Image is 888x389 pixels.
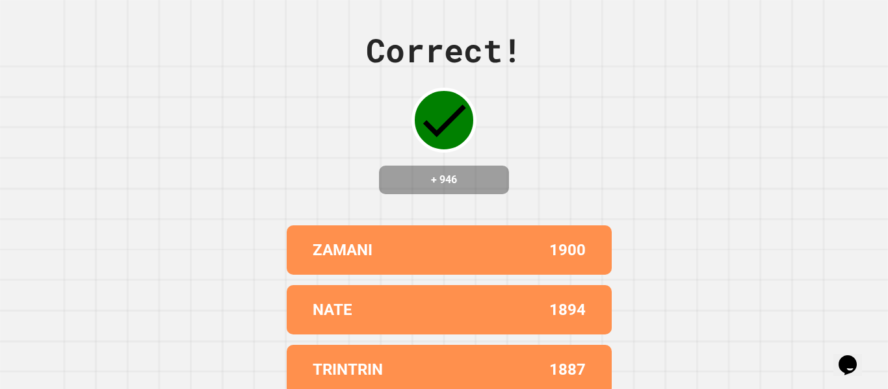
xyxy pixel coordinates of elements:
[313,358,383,381] p: TRINTRIN
[549,238,586,262] p: 1900
[366,26,522,75] div: Correct!
[313,238,372,262] p: ZAMANI
[549,298,586,321] p: 1894
[313,298,352,321] p: NATE
[392,172,496,188] h4: + 946
[549,358,586,381] p: 1887
[833,337,875,376] iframe: chat widget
